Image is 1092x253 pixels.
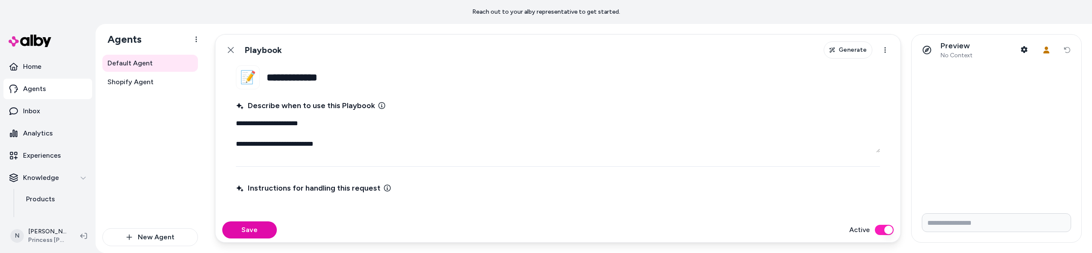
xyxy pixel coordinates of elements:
span: No Context [941,52,973,59]
p: Products [26,194,55,204]
span: Default Agent [107,58,153,68]
span: Generate [839,46,867,54]
p: Agents [23,84,46,94]
a: Experiences [3,145,92,166]
p: Reach out to your alby representative to get started. [472,8,620,16]
a: Default Agent [102,55,198,72]
input: Write your prompt here [922,213,1071,232]
a: Shopify Agent [102,74,198,91]
span: Princess [PERSON_NAME] USA [28,236,67,244]
a: Documents [17,209,92,230]
label: Active [849,225,870,235]
p: [PERSON_NAME] [28,227,67,236]
a: Home [3,56,92,77]
button: N[PERSON_NAME]Princess [PERSON_NAME] USA [5,222,73,250]
span: N [10,229,24,243]
img: alby Logo [9,35,51,47]
p: Experiences [23,150,61,161]
p: Knowledge [23,173,59,183]
p: Documents [26,215,62,225]
p: Home [23,62,41,72]
button: Generate [824,41,872,59]
button: Knowledge [3,168,92,188]
a: Products [17,189,92,209]
p: Inbox [23,106,40,116]
a: Agents [3,79,92,99]
h1: Agents [101,33,142,46]
span: Describe when to use this Playbook [236,100,375,112]
button: 📝 [236,65,260,89]
p: Analytics [23,128,53,138]
a: Inbox [3,101,92,121]
h1: Playbook [244,45,282,56]
button: New Agent [102,228,198,246]
a: Analytics [3,123,92,144]
button: Save [222,221,277,238]
p: Preview [941,41,973,51]
span: Shopify Agent [107,77,154,87]
span: Instructions for handling this request [236,182,380,194]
